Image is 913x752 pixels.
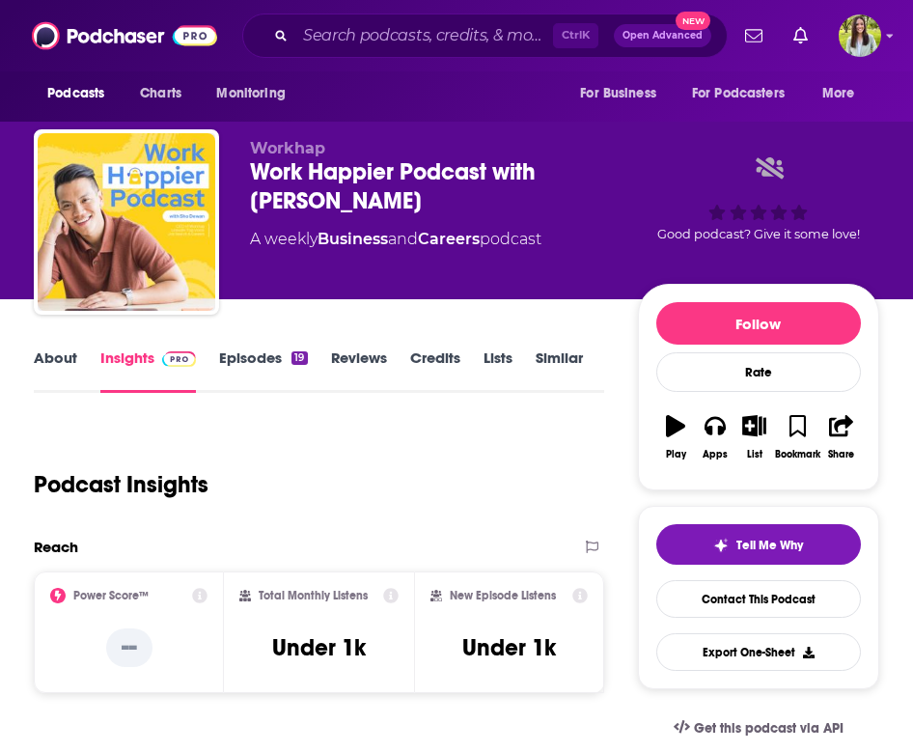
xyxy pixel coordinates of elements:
[450,589,556,602] h2: New Episode Listens
[462,633,556,662] h3: Under 1k
[656,580,861,618] a: Contact This Podcast
[822,80,855,107] span: More
[34,470,208,499] h1: Podcast Insights
[656,403,696,472] button: Play
[291,351,307,365] div: 19
[259,589,368,602] h2: Total Monthly Listens
[295,20,553,51] input: Search podcasts, credits, & more...
[786,19,816,52] a: Show notifications dropdown
[250,228,541,251] div: A weekly podcast
[318,230,388,248] a: Business
[388,230,418,248] span: and
[737,19,770,52] a: Show notifications dropdown
[100,348,196,393] a: InsightsPodchaser Pro
[410,348,460,393] a: Credits
[656,302,861,345] button: Follow
[484,348,512,393] a: Lists
[656,524,861,565] button: tell me why sparkleTell Me Why
[162,351,196,367] img: Podchaser Pro
[657,227,860,241] span: Good podcast? Give it some love!
[703,449,728,460] div: Apps
[140,80,181,107] span: Charts
[638,139,879,259] div: Good podcast? Give it some love!
[553,23,598,48] span: Ctrl K
[694,720,844,737] span: Get this podcast via API
[567,75,680,112] button: open menu
[34,75,129,112] button: open menu
[127,75,193,112] a: Charts
[216,80,285,107] span: Monitoring
[38,133,215,311] img: Work Happier Podcast with Sho Dewan
[32,17,217,54] img: Podchaser - Follow, Share and Rate Podcasts
[250,139,325,157] span: Workhap
[47,80,104,107] span: Podcasts
[747,449,762,460] div: List
[656,633,861,671] button: Export One-Sheet
[839,14,881,57] img: User Profile
[658,705,859,752] a: Get this podcast via API
[676,12,710,30] span: New
[656,352,861,392] div: Rate
[614,24,711,47] button: Open AdvancedNew
[73,589,149,602] h2: Power Score™
[774,403,821,472] button: Bookmark
[331,348,387,393] a: Reviews
[828,449,854,460] div: Share
[34,538,78,556] h2: Reach
[242,14,728,58] div: Search podcasts, credits, & more...
[622,31,703,41] span: Open Advanced
[580,80,656,107] span: For Business
[736,538,803,553] span: Tell Me Why
[666,449,686,460] div: Play
[536,348,583,393] a: Similar
[839,14,881,57] span: Logged in as meaghanyoungblood
[821,403,861,472] button: Share
[418,230,480,248] a: Careers
[809,75,879,112] button: open menu
[106,628,152,667] p: --
[34,348,77,393] a: About
[713,538,729,553] img: tell me why sparkle
[219,348,307,393] a: Episodes19
[839,14,881,57] button: Show profile menu
[775,449,820,460] div: Bookmark
[272,633,366,662] h3: Under 1k
[679,75,813,112] button: open menu
[692,80,785,107] span: For Podcasters
[696,403,735,472] button: Apps
[203,75,310,112] button: open menu
[734,403,774,472] button: List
